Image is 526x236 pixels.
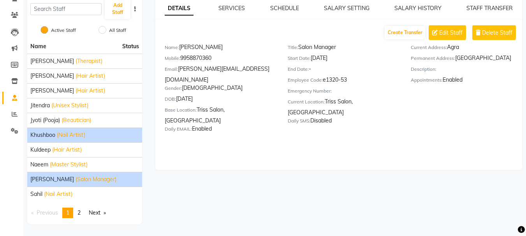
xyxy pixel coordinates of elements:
span: [PERSON_NAME] [30,57,74,65]
span: Name [30,43,46,50]
label: Current Location: [288,98,325,105]
span: (Salon Manager) [76,175,116,184]
span: (Master Stylist) [50,161,88,169]
span: Khushboo [30,131,55,139]
label: Permanent Address: [411,55,455,62]
span: Naeem [30,161,48,169]
span: (Hair Artist) [52,146,82,154]
span: [PERSON_NAME] [30,72,74,80]
a: STAFF TRANSFER [466,5,513,12]
span: Edit Staff [439,29,463,37]
span: Kuldeep [30,146,51,154]
div: [GEOGRAPHIC_DATA] [411,54,522,65]
a: SALARY HISTORY [394,5,442,12]
div: [DEMOGRAPHIC_DATA] [165,84,276,95]
nav: Pagination [27,208,142,218]
input: Search Staff [30,3,102,15]
label: Employee Code: [288,77,323,84]
span: (Beautician) [62,116,91,124]
label: Mobile: [165,55,180,62]
label: Daily EMAIL: [165,126,192,133]
span: (Nail Artist) [44,190,72,198]
label: Title: [288,44,298,51]
button: Delete Staff [472,25,516,40]
span: (Unisex Stylist) [51,101,88,110]
label: Daily SMS: [288,117,310,124]
div: Salon Manager [288,43,399,54]
div: Enabled [411,76,522,87]
div: Triss Salon, [GEOGRAPHIC_DATA] [288,98,399,117]
a: SCHEDULE [270,5,299,12]
label: End Date: [288,66,309,73]
div: [DATE] [288,54,399,65]
div: Disabled [288,117,399,128]
span: Jitendra [30,101,50,110]
a: Next [85,208,110,218]
div: [PERSON_NAME] [165,43,276,54]
span: Previous [37,209,58,216]
span: Sahil [30,190,42,198]
span: 2 [77,209,81,216]
a: SERVICES [218,5,245,12]
label: Appointments: [411,77,443,84]
div: 9958870360 [165,54,276,65]
div: Triss Salon, [GEOGRAPHIC_DATA] [165,106,276,125]
button: Edit Staff [429,25,466,40]
span: Status [122,42,139,51]
label: Base Location: [165,107,197,114]
label: Current Address: [411,44,447,51]
label: Start Date: [288,55,311,62]
span: (Hair Artist) [76,87,105,95]
span: [PERSON_NAME] [30,175,74,184]
span: (Hair Artist) [76,72,105,80]
span: Delete Staff [482,29,512,37]
div: - [288,65,399,76]
a: DETAILS [165,2,194,16]
a: SALARY SETTING [324,5,369,12]
span: 1 [66,209,69,216]
div: Agra [411,43,522,54]
label: Email: [165,66,178,73]
span: (Therapist) [76,57,102,65]
span: (Nail Artist) [57,131,85,139]
button: Create Transfer [385,26,426,39]
label: Emergency Number: [288,87,332,94]
span: [PERSON_NAME] [30,87,74,95]
label: All Staff [109,27,126,34]
label: Name: [165,44,179,51]
span: Jyoti (Pooja) [30,116,60,124]
label: Description: [411,66,436,73]
label: Gender: [165,85,182,92]
div: [PERSON_NAME][EMAIL_ADDRESS][DOMAIN_NAME] [165,65,276,84]
label: Active Staff [51,27,76,34]
div: Enabled [165,125,276,136]
div: [DATE] [165,95,276,106]
div: e1320-53 [288,76,399,87]
label: DOB: [165,96,176,103]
